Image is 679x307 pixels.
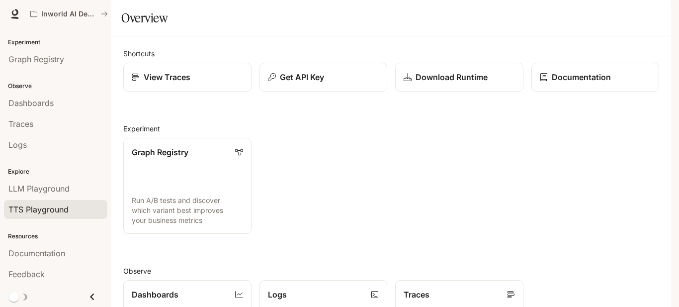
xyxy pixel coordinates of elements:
h1: Overview [121,8,168,28]
h2: Experiment [123,123,659,134]
p: Graph Registry [132,146,188,158]
p: Get API Key [280,71,324,83]
p: Inworld AI Demos [41,10,97,18]
p: View Traces [144,71,190,83]
p: Download Runtime [416,71,488,83]
a: Graph RegistryRun A/B tests and discover which variant best improves your business metrics [123,138,252,234]
a: Download Runtime [395,63,523,92]
h2: Shortcuts [123,48,659,59]
p: Traces [404,289,429,301]
p: Documentation [552,71,611,83]
button: Get API Key [259,63,388,92]
h2: Observe [123,266,659,276]
p: Logs [268,289,287,301]
a: Documentation [531,63,660,92]
p: Run A/B tests and discover which variant best improves your business metrics [132,196,243,225]
button: All workspaces [26,4,112,24]
p: Dashboards [132,289,178,301]
a: View Traces [123,63,252,92]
